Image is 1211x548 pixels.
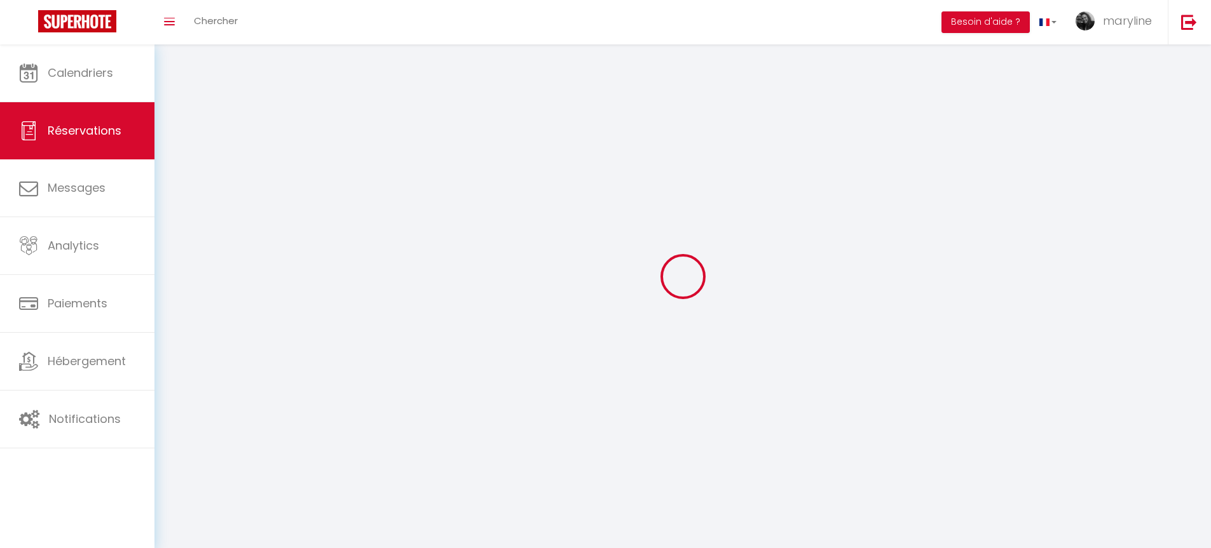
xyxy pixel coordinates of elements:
span: Analytics [48,237,99,253]
span: Chercher [194,14,238,27]
span: Notifications [49,411,121,427]
span: Messages [48,180,106,196]
button: Ouvrir le widget de chat LiveChat [10,5,48,43]
span: Réservations [48,123,121,138]
span: maryline [1103,13,1152,29]
button: Besoin d'aide ? [941,11,1030,33]
span: Paiements [48,295,107,311]
span: Calendriers [48,65,113,81]
img: Super Booking [38,10,116,32]
img: logout [1181,14,1197,30]
span: Hébergement [48,353,126,369]
img: ... [1076,11,1095,30]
